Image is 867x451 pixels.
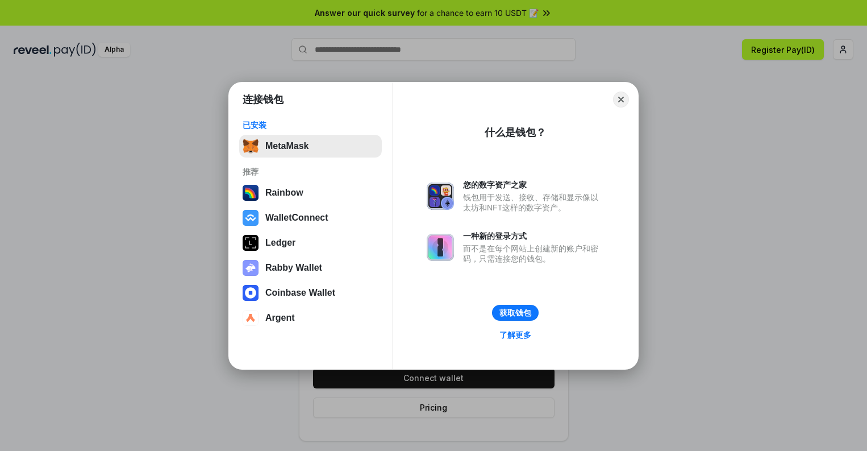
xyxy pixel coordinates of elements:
img: svg+xml,%3Csvg%20width%3D%2228%22%20height%3D%2228%22%20viewBox%3D%220%200%2028%2028%22%20fill%3D... [243,210,259,226]
div: Argent [265,313,295,323]
div: 您的数字资产之家 [463,180,604,190]
div: 已安装 [243,120,378,130]
button: Rainbow [239,181,382,204]
div: WalletConnect [265,213,328,223]
div: 获取钱包 [499,308,531,318]
img: svg+xml,%3Csvg%20xmlns%3D%22http%3A%2F%2Fwww.w3.org%2F2000%2Fsvg%22%20fill%3D%22none%22%20viewBox... [427,234,454,261]
button: Ledger [239,231,382,254]
button: Close [613,92,629,107]
img: svg+xml,%3Csvg%20width%3D%2228%22%20height%3D%2228%22%20viewBox%3D%220%200%2028%2028%22%20fill%3D... [243,310,259,326]
div: 什么是钱包？ [485,126,546,139]
a: 了解更多 [493,328,538,342]
img: svg+xml,%3Csvg%20fill%3D%22none%22%20height%3D%2233%22%20viewBox%3D%220%200%2035%2033%22%20width%... [243,138,259,154]
img: svg+xml,%3Csvg%20xmlns%3D%22http%3A%2F%2Fwww.w3.org%2F2000%2Fsvg%22%20fill%3D%22none%22%20viewBox... [427,183,454,210]
img: svg+xml,%3Csvg%20xmlns%3D%22http%3A%2F%2Fwww.w3.org%2F2000%2Fsvg%22%20width%3D%2228%22%20height%3... [243,235,259,251]
div: 了解更多 [499,330,531,340]
button: Argent [239,307,382,329]
div: Rainbow [265,188,303,198]
button: Rabby Wallet [239,256,382,279]
div: 钱包用于发送、接收、存储和显示像以太坊和NFT这样的数字资产。 [463,192,604,213]
div: MetaMask [265,141,309,151]
div: 推荐 [243,167,378,177]
h1: 连接钱包 [243,93,284,106]
div: 一种新的登录方式 [463,231,604,241]
div: 而不是在每个网站上创建新的账户和密码，只需连接您的钱包。 [463,243,604,264]
div: Rabby Wallet [265,263,322,273]
img: svg+xml,%3Csvg%20width%3D%22120%22%20height%3D%22120%22%20viewBox%3D%220%200%20120%20120%22%20fil... [243,185,259,201]
img: svg+xml,%3Csvg%20width%3D%2228%22%20height%3D%2228%22%20viewBox%3D%220%200%2028%2028%22%20fill%3D... [243,285,259,301]
div: Coinbase Wallet [265,288,335,298]
button: 获取钱包 [492,305,539,321]
button: WalletConnect [239,206,382,229]
div: Ledger [265,238,295,248]
img: svg+xml,%3Csvg%20xmlns%3D%22http%3A%2F%2Fwww.w3.org%2F2000%2Fsvg%22%20fill%3D%22none%22%20viewBox... [243,260,259,276]
button: MetaMask [239,135,382,158]
button: Coinbase Wallet [239,282,382,304]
